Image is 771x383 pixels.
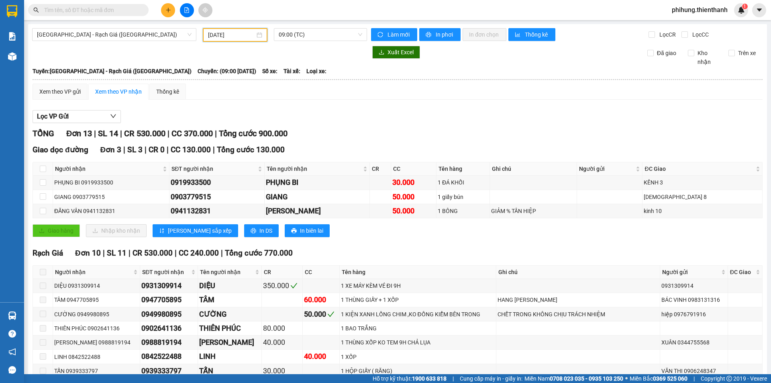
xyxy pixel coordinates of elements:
div: DIỆU 0931309914 [54,281,139,290]
div: 0949980895 [141,309,196,320]
span: printer [426,32,432,38]
div: VĂN THI 0906248347 [661,367,726,375]
td: LINH [198,350,262,364]
strong: 0708 023 035 - 0935 103 250 [550,375,623,382]
td: CƯỜNG [198,307,262,322]
button: uploadGiao hàng [33,224,80,237]
span: Đơn 10 [75,248,101,258]
span: file-add [184,7,190,13]
span: | [215,129,217,138]
span: Tên người nhận [267,164,361,173]
span: | [123,145,125,154]
td: 0988819194 [140,336,198,350]
div: 1 KIỆN XANH LỒNG CHIM ,KO ĐỒNG KIỂM BÊN TRONG [341,310,495,319]
span: Làm mới [388,30,411,39]
span: Giao dọc đường [33,145,88,154]
span: Người nhận [55,164,161,173]
div: 1 giấy bún [438,193,488,201]
span: Thống kê [525,30,549,39]
span: copyright [726,376,732,381]
span: Xuất Excel [388,48,414,57]
div: 1 THÙNG XỐP KO TEM 9H CHẢ LỤA [341,338,495,347]
div: XUÂN 0344755568 [661,338,726,347]
div: TẤN 0939333797 [54,367,139,375]
img: warehouse-icon [8,311,16,320]
span: Tổng cước 130.000 [217,145,285,154]
span: down [110,113,116,119]
span: CR 0 [149,145,165,154]
span: | [120,129,122,138]
div: CƯỜNG 0949980895 [54,310,139,319]
td: 0931309914 [140,279,198,293]
span: Tên người nhận [200,268,253,276]
div: LINH [199,351,260,362]
span: | [94,129,96,138]
span: caret-down [756,6,763,14]
div: 50.000 [392,191,435,203]
div: 40.000 [263,337,302,348]
div: 0988819194 [141,337,196,348]
th: CC [303,266,340,279]
span: Tổng cước 900.000 [219,129,288,138]
th: Ghi chú [490,162,577,176]
div: 80.000 [263,323,302,334]
span: Tài xế: [284,67,300,76]
sup: 1 [742,4,748,9]
input: 12/08/2025 [208,31,255,39]
span: | [145,145,147,154]
td: 0919933500 [169,176,265,190]
td: ĐĂNG VÂN [265,204,370,218]
div: [PERSON_NAME] 0988819194 [54,338,139,347]
button: printerIn biên lai [285,224,330,237]
div: hiệp 0976791916 [661,310,726,319]
span: | [128,248,131,258]
div: 1 XE MÁY KÈM VÉ ĐI 9H [341,281,495,290]
span: SĐT người nhận [142,268,189,276]
span: ⚪️ [625,377,628,380]
span: search [33,7,39,13]
span: In phơi [436,30,454,39]
th: CR [370,162,391,176]
div: 1 ĐÁ KHỐI [438,178,488,187]
div: 0947705895 [141,294,196,305]
span: printer [251,228,256,234]
span: CC 370.000 [171,129,213,138]
span: aim [202,7,208,13]
span: sort-ascending [159,228,165,234]
div: ĐĂNG VÂN 0941132831 [54,207,168,215]
strong: 1900 633 818 [412,375,447,382]
div: CƯỜNG [199,309,260,320]
div: THIÊN PHÚC [199,323,260,334]
div: 0903779515 [171,191,263,203]
td: 0949980895 [140,307,198,322]
img: logo-vxr [7,5,17,17]
strong: 0369 525 060 [653,375,687,382]
div: [PERSON_NAME] [266,205,368,217]
td: 0941132831 [169,204,265,218]
div: 1 XỐP [341,352,495,361]
img: icon-new-feature [738,6,745,14]
span: Đơn 13 [66,129,92,138]
div: 1 BAO TRẮNG [341,324,495,333]
div: [PERSON_NAME] [199,337,260,348]
div: 1 HỘP GIẤY ( RĂNG) [341,367,495,375]
button: syncLàm mới [371,28,417,41]
span: Hỗ trợ kỹ thuật: [373,374,447,383]
td: 0939333797 [140,364,198,378]
button: bar-chartThống kê [508,28,555,41]
th: Tên hàng [436,162,490,176]
img: warehouse-icon [8,52,16,61]
span: | [213,145,215,154]
div: PHỤNG BI [266,177,368,188]
button: aim [198,3,212,17]
button: downloadNhập kho nhận [86,224,147,237]
span: Tổng cước 770.000 [225,248,293,258]
button: downloadXuất Excel [372,46,420,59]
span: SL 11 [107,248,126,258]
div: HANG [PERSON_NAME] [498,295,659,304]
span: CR 530.000 [124,129,165,138]
span: | [221,248,223,258]
span: bar-chart [515,32,522,38]
td: TẤN [198,364,262,378]
button: In đơn chọn [463,28,506,41]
